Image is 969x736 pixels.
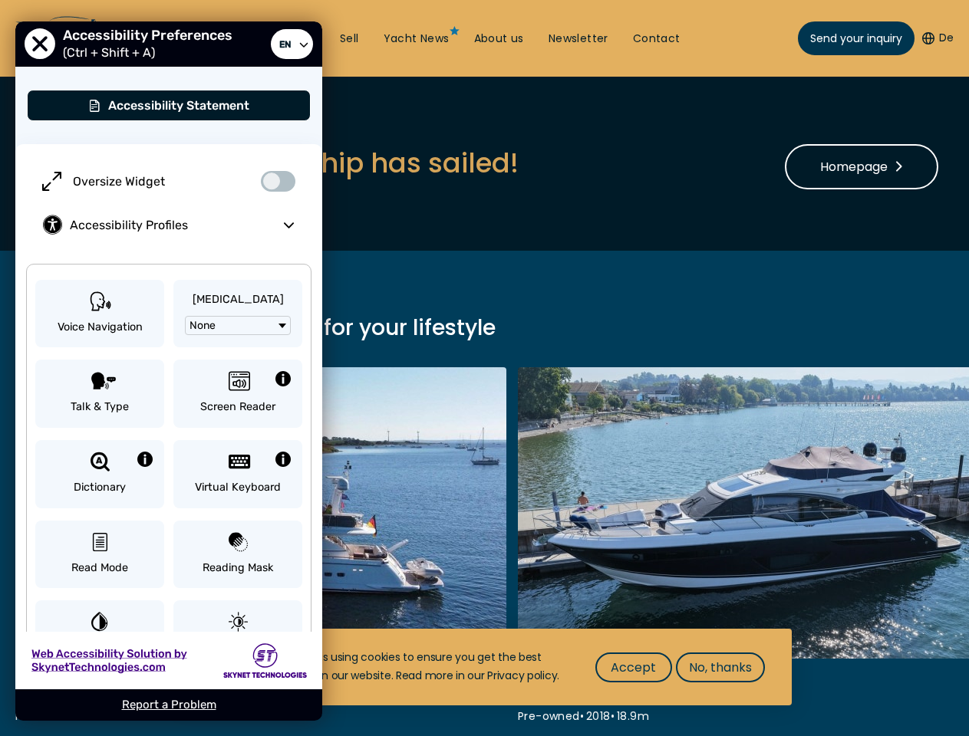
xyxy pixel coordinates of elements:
[676,652,765,682] button: No, thanks
[190,319,216,332] span: None
[27,90,311,121] button: Accessibility Statement
[384,31,450,47] a: Yacht News
[185,316,291,335] button: None
[31,646,187,675] img: Web Accessibility Solution by Skynet Technologies
[689,658,752,677] span: No, thanks
[108,98,249,113] span: Accessibility Statement
[173,521,302,589] button: Reading Mask
[595,652,672,682] button: Accept
[173,440,302,508] button: Virtual Keyboard
[25,29,55,60] button: Close Accessibility Preferences Menu
[798,21,915,55] a: Send your inquiry
[611,658,656,677] span: Accept
[35,360,164,428] button: Talk & Type
[487,668,557,683] a: Privacy policy
[173,600,302,669] button: Light Contrast
[255,649,565,685] div: This website is using cookies to ensure you get the best experience on our website. Read more in ...
[15,632,322,689] a: Skynet - opens in new tab
[922,31,954,46] button: De
[70,218,272,232] span: Accessibility Profiles
[633,31,681,47] a: Contact
[35,280,164,348] button: Voice Navigation
[193,291,284,308] span: [MEDICAL_DATA]
[785,144,938,189] a: Homepage
[275,34,295,54] span: en
[31,203,307,247] button: Accessibility Profiles
[173,360,302,428] button: Screen Reader
[122,698,216,711] a: Report a Problem - opens in new tab
[474,31,524,47] a: About us
[810,31,902,47] span: Send your inquiry
[340,31,359,47] a: Sell
[549,31,608,47] a: Newsletter
[35,600,164,669] button: Invert Colors
[63,27,240,44] span: Accessibility Preferences
[35,521,164,589] button: Read Mode
[35,440,164,508] button: Dictionary
[15,21,322,721] div: User Preferences
[820,157,903,176] span: Homepage
[63,45,163,60] span: (Ctrl + Shift + A)
[271,29,313,60] a: Select Language
[223,643,307,678] img: Skynet
[73,174,165,189] span: Oversize Widget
